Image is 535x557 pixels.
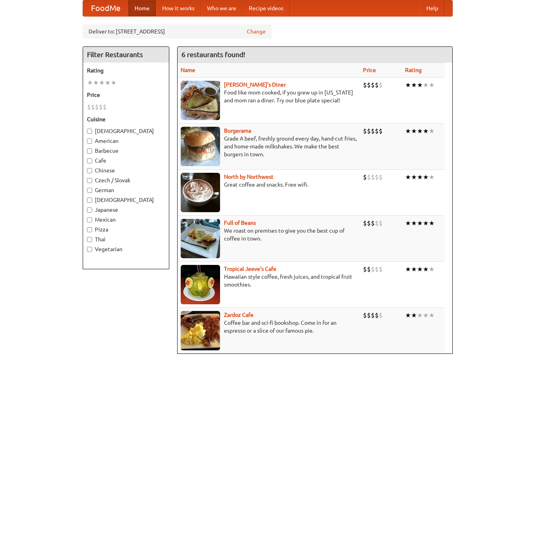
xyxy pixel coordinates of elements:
[371,311,375,320] li: $
[405,265,411,274] li: ★
[87,235,165,243] label: Thai
[87,227,92,232] input: Pizza
[181,135,357,158] p: Grade A beef, freshly ground every day, hand-cut fries, and home-made milkshakes. We make the bes...
[87,226,165,233] label: Pizza
[367,311,371,320] li: $
[417,219,423,228] li: ★
[363,265,367,274] li: $
[367,127,371,135] li: $
[87,196,165,204] label: [DEMOGRAPHIC_DATA]
[379,311,383,320] li: $
[429,265,435,274] li: ★
[87,217,92,222] input: Mexican
[105,78,111,87] li: ★
[87,245,165,253] label: Vegetarian
[87,178,92,183] input: Czech / Slovak
[405,67,422,73] a: Rating
[371,219,375,228] li: $
[87,115,165,123] h5: Cuisine
[87,168,92,173] input: Chinese
[363,173,367,181] li: $
[224,266,276,272] a: Tropical Jeeve's Cafe
[423,127,429,135] li: ★
[181,81,220,120] img: sallys.jpg
[224,220,256,226] a: Full of Beans
[363,311,367,320] li: $
[83,0,128,16] a: FoodMe
[371,173,375,181] li: $
[367,219,371,228] li: $
[363,127,367,135] li: $
[87,207,92,213] input: Japanese
[405,127,411,135] li: ★
[181,67,195,73] a: Name
[87,67,165,74] h5: Rating
[423,265,429,274] li: ★
[128,0,156,16] a: Home
[367,81,371,89] li: $
[87,103,91,111] li: $
[87,186,165,194] label: German
[181,319,357,335] p: Coffee bar and sci-fi bookshop. Come in for an espresso or a slice of our famous pie.
[83,24,272,39] div: Deliver to: [STREET_ADDRESS]
[411,311,417,320] li: ★
[87,198,92,203] input: [DEMOGRAPHIC_DATA]
[91,103,95,111] li: $
[411,219,417,228] li: ★
[411,127,417,135] li: ★
[87,148,92,154] input: Barbecue
[429,81,435,89] li: ★
[379,173,383,181] li: $
[417,311,423,320] li: ★
[375,173,379,181] li: $
[379,219,383,228] li: $
[423,219,429,228] li: ★
[224,81,286,88] b: [PERSON_NAME]'s Diner
[224,128,251,134] b: Burgerama
[87,157,165,165] label: Cafe
[429,311,435,320] li: ★
[87,237,92,242] input: Thai
[363,219,367,228] li: $
[87,167,165,174] label: Chinese
[99,103,103,111] li: $
[87,188,92,193] input: German
[379,81,383,89] li: $
[411,173,417,181] li: ★
[371,81,375,89] li: $
[87,139,92,144] input: American
[379,127,383,135] li: $
[375,81,379,89] li: $
[405,219,411,228] li: ★
[417,127,423,135] li: ★
[181,127,220,166] img: burgerama.jpg
[367,265,371,274] li: $
[429,219,435,228] li: ★
[375,127,379,135] li: $
[417,81,423,89] li: ★
[423,311,429,320] li: ★
[181,51,245,58] ng-pluralize: 6 restaurants found!
[405,173,411,181] li: ★
[363,67,376,73] a: Price
[156,0,201,16] a: How it works
[83,47,169,63] h4: Filter Restaurants
[379,265,383,274] li: $
[87,78,93,87] li: ★
[247,28,266,35] a: Change
[95,103,99,111] li: $
[405,311,411,320] li: ★
[367,173,371,181] li: $
[417,265,423,274] li: ★
[420,0,444,16] a: Help
[87,147,165,155] label: Barbecue
[405,81,411,89] li: ★
[375,311,379,320] li: $
[87,216,165,224] label: Mexican
[371,265,375,274] li: $
[363,81,367,89] li: $
[93,78,99,87] li: ★
[111,78,117,87] li: ★
[429,173,435,181] li: ★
